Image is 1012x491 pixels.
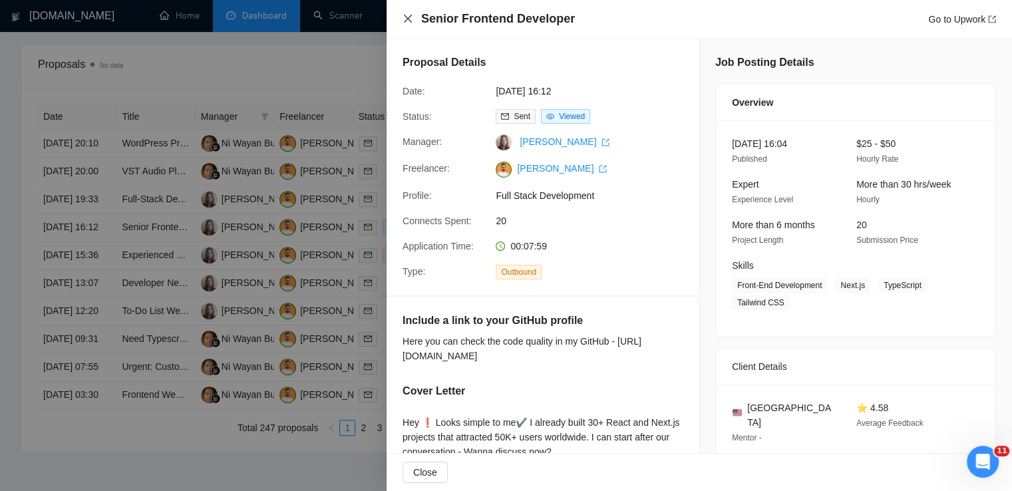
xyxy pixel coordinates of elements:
[496,242,505,251] span: clock-circle
[732,138,787,149] span: [DATE] 16:04
[732,433,762,442] span: Mentor -
[413,465,437,480] span: Close
[994,446,1009,456] span: 11
[928,14,996,25] a: Go to Upworkexport
[403,216,472,226] span: Connects Spent:
[403,86,424,96] span: Date:
[601,138,609,146] span: export
[856,195,880,204] span: Hourly
[403,241,474,251] span: Application Time:
[732,236,783,245] span: Project Length
[732,95,773,110] span: Overview
[403,55,486,71] h5: Proposal Details
[599,165,607,173] span: export
[496,214,695,228] span: 20
[403,136,442,147] span: Manager:
[856,236,918,245] span: Submission Price
[496,162,512,178] img: c1NLmzrk-0pBZjOo1nLSJnOz0itNHKTdmMHAt8VIsLFzaWqqsJDJtcFyV3OYvrqgu3
[403,462,448,483] button: Close
[496,188,695,203] span: Full Stack Development
[403,334,683,363] div: Here you can check the code quality in my GitHub - [URL][DOMAIN_NAME]
[501,112,509,120] span: mail
[546,112,554,120] span: eye
[496,265,542,279] span: Outbound
[856,138,896,149] span: $25 - $50
[878,278,927,293] span: TypeScript
[732,260,754,271] span: Skills
[514,112,530,121] span: Sent
[856,418,924,428] span: Average Feedback
[732,349,979,385] div: Client Details
[967,446,999,478] iframe: Intercom live chat
[733,408,742,417] img: 🇺🇸
[517,163,607,174] a: [PERSON_NAME] export
[988,15,996,23] span: export
[403,313,641,329] h5: Include a link to your GitHub profile
[421,11,575,27] h4: Senior Frontend Developer
[403,163,450,174] span: Freelancer:
[835,278,870,293] span: Next.js
[856,220,867,230] span: 20
[732,220,815,230] span: More than 6 months
[559,112,585,121] span: Viewed
[403,266,425,277] span: Type:
[856,154,898,164] span: Hourly Rate
[732,154,767,164] span: Published
[403,190,432,201] span: Profile:
[403,13,413,25] button: Close
[403,111,432,122] span: Status:
[403,13,413,24] span: close
[403,383,465,399] h5: Cover Letter
[747,401,835,430] span: [GEOGRAPHIC_DATA]
[732,195,793,204] span: Experience Level
[496,84,695,98] span: [DATE] 16:12
[510,241,547,251] span: 00:07:59
[715,55,814,71] h5: Job Posting Details
[856,403,888,413] span: ⭐ 4.58
[856,179,951,190] span: More than 30 hrs/week
[520,136,609,147] a: [PERSON_NAME] export
[732,179,759,190] span: Expert
[732,295,790,310] span: Tailwind CSS
[732,278,827,293] span: Front-End Development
